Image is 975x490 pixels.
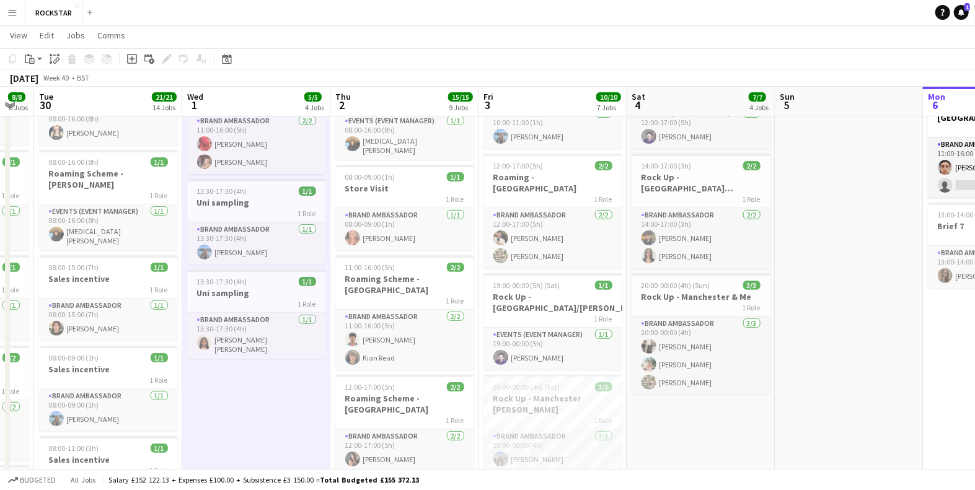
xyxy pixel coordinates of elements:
span: 1 [964,3,970,11]
app-card-role: Brand Ambassador2/212:00-17:00 (5h)[PERSON_NAME][PERSON_NAME] [335,429,474,489]
app-job-card: 20:00-00:00 (4h) (Sun)3/3Rock Up - Manchester & Me1 RoleBrand Ambassador3/320:00-00:00 (4h)[PERSO... [632,273,770,395]
span: 2/2 [743,161,761,170]
span: 1 Role [298,209,316,218]
span: 08:00-15:00 (7h) [49,263,99,272]
app-card-role: Brand Ambassador2/211:00-16:00 (5h)[PERSON_NAME]Kian Read [335,310,474,370]
h3: Sales incentive [39,364,178,375]
span: 13:30-17:30 (4h) [197,277,247,286]
span: 1 Role [150,191,168,200]
app-job-card: 12:00-17:00 (5h)2/2Roaming Scheme - [GEOGRAPHIC_DATA]1 RoleBrand Ambassador2/212:00-17:00 (5h)[PE... [335,375,474,489]
span: 1 Role [743,195,761,204]
div: 08:00-09:00 (1h)1/1Sales incentive1 RoleBrand Ambassador1/108:00-09:00 (1h)[PERSON_NAME] [39,346,178,431]
span: 1/1 [151,263,168,272]
app-card-role: Brand Ambassador1/108:00-09:00 (1h)[PERSON_NAME] [39,389,178,431]
span: 1/1 [299,277,316,286]
span: 12:00-17:00 (5h) [345,382,395,392]
span: 11:00-16:00 (5h) [345,263,395,272]
span: 1/1 [595,281,612,290]
app-card-role: Brand Ambassador2/212:00-17:00 (5h)[PERSON_NAME][PERSON_NAME] [483,208,622,268]
span: 1 Role [594,195,612,204]
app-card-role: Brand Ambassador1/113:30-17:30 (4h)[PERSON_NAME] [PERSON_NAME] [187,313,326,359]
span: 1 Role [2,387,20,396]
span: 1 Role [298,299,316,308]
span: 8/8 [8,92,25,102]
div: 4 Jobs [305,103,324,112]
span: Total Budgeted £155 372.13 [320,475,419,484]
span: 14:00-17:00 (3h) [642,161,692,170]
span: 1 Role [150,375,168,385]
app-job-card: 11:00-16:00 (5h)2/2Roaming Scheme - [GEOGRAPHIC_DATA]1 RoleBrand Ambassador2/211:00-16:00 (5h)[PE... [335,255,474,370]
span: 2/2 [2,353,20,362]
span: 08:00-09:00 (1h) [345,172,395,182]
span: 2/2 [447,263,464,272]
span: 1 Role [446,416,464,425]
span: Sun [780,91,795,102]
span: 3/3 [743,281,761,290]
span: 30 [37,98,53,112]
div: 13:30-17:30 (4h)1/1Uni sampling1 RoleBrand Ambassador1/113:30-17:30 (4h)[PERSON_NAME] [PERSON_NAME] [187,269,326,359]
span: 1/1 [151,444,168,453]
span: 3 [482,98,493,112]
span: 1 Role [2,191,20,200]
div: [DATE] [10,72,38,84]
app-job-card: 08:00-09:00 (1h)1/1Store Visit1 RoleBrand Ambassador1/108:00-09:00 (1h)[PERSON_NAME] [335,165,474,250]
div: 14:00-17:00 (3h)2/2Rock Up - [GEOGRAPHIC_DATA] Teletech1 RoleBrand Ambassador2/214:00-17:00 (3h)[... [632,154,770,268]
div: 6 Jobs [9,103,28,112]
span: Budgeted [20,476,56,484]
app-job-card: 13:30-17:30 (4h)1/1Uni sampling1 RoleBrand Ambassador1/113:30-17:30 (4h)[PERSON_NAME] [187,179,326,265]
span: View [10,30,27,41]
a: Jobs [61,27,90,43]
app-card-role: Events (Event Manager)1/119:00-00:00 (5h)[PERSON_NAME] [483,328,622,370]
span: 1/1 [2,263,20,272]
h3: Roaming - [GEOGRAPHIC_DATA] [483,172,622,194]
h3: Sales incentive [39,273,178,284]
a: Edit [35,27,59,43]
span: 1 Role [446,195,464,204]
span: 2/2 [447,382,464,392]
span: 1 Role [594,416,612,425]
span: 7/7 [749,92,766,102]
span: 21/21 [152,92,177,102]
span: Edit [40,30,54,41]
span: 1 [185,98,203,112]
div: BST [77,73,89,82]
span: 1 Role [743,303,761,312]
span: 1 Role [150,466,168,475]
app-card-role: Events (Event Manager)1/108:00-16:00 (8h)[MEDICAL_DATA][PERSON_NAME] [39,204,178,250]
span: Fri [483,91,493,102]
app-card-role: Events (Event Manager)1/108:00-16:00 (8h)[PERSON_NAME] [39,103,178,145]
a: 1 [954,5,969,20]
h3: Rock Up - Manchester [PERSON_NAME] [483,393,622,415]
app-card-role: Brand Ambassador1/108:00-15:00 (7h)[PERSON_NAME] [39,299,178,341]
span: 08:00-11:00 (3h) [49,444,99,453]
h3: Uni sampling [187,287,326,299]
app-card-role: Brand Ambassador3/320:00-00:00 (4h)[PERSON_NAME][PERSON_NAME][PERSON_NAME] [632,317,770,395]
span: Week 40 [41,73,72,82]
span: Jobs [66,30,85,41]
h3: Roaming Scheme - [PERSON_NAME] [39,168,178,190]
app-card-role: Brand Ambassador2/211:00-16:00 (5h)[PERSON_NAME][PERSON_NAME] [187,114,326,174]
app-job-card: 19:00-00:00 (5h) (Sat)1/1Rock Up - [GEOGRAPHIC_DATA]/[PERSON_NAME]1 RoleEvents (Event Manager)1/1... [483,273,622,370]
span: 08:00-09:00 (1h) [49,353,99,362]
div: Salary £152 122.13 + Expenses £100.00 + Subsistence £3 150.00 = [108,475,419,484]
span: 20:00-00:00 (4h) (Sat) [493,382,560,392]
span: 13:30-17:30 (4h) [197,186,247,196]
span: Tue [39,91,53,102]
app-job-card: 08:00-16:00 (8h)1/1Roaming Scheme - [PERSON_NAME]1 RoleEvents (Event Manager)1/108:00-16:00 (8h)[... [39,150,178,250]
span: 15/15 [448,92,473,102]
app-job-card: 08:00-15:00 (7h)1/1Sales incentive1 RoleBrand Ambassador1/108:00-15:00 (7h)[PERSON_NAME] [39,255,178,341]
h3: Rock Up - [GEOGRAPHIC_DATA] Teletech [632,172,770,194]
app-job-card: 12:00-17:00 (5h)2/2Roaming - [GEOGRAPHIC_DATA]1 RoleBrand Ambassador2/212:00-17:00 (5h)[PERSON_NA... [483,154,622,268]
span: 5/5 [304,92,322,102]
span: 1 Role [446,296,464,305]
div: 9 Jobs [449,103,472,112]
span: 5 [778,98,795,112]
span: 1/1 [151,157,168,167]
span: 10/10 [596,92,621,102]
h3: Sales incentive [39,454,178,465]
